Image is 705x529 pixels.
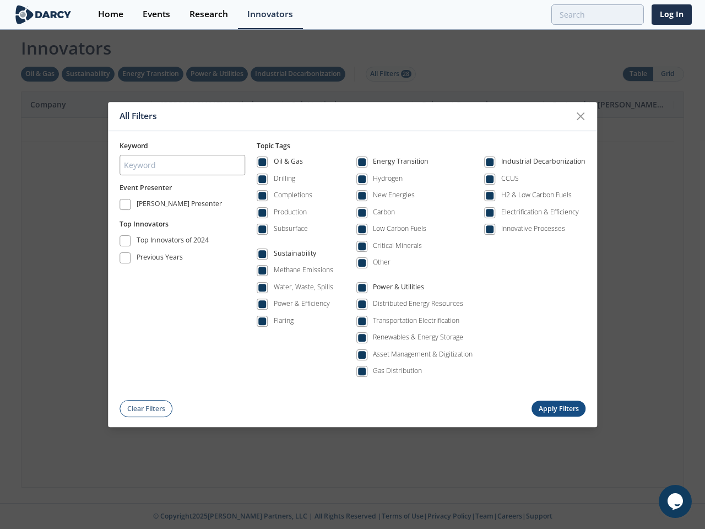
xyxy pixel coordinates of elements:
[274,316,294,326] div: Flaring
[373,241,422,251] div: Critical Minerals
[659,485,694,518] iframe: chat widget
[652,4,692,25] a: Log In
[373,316,459,326] div: Transportation Electrification
[257,141,290,150] span: Topic Tags
[274,266,333,276] div: Methane Emissions
[373,207,395,217] div: Carbon
[501,191,572,201] div: H2 & Low Carbon Fuels
[274,174,295,183] div: Drilling
[373,174,403,183] div: Hydrogen
[274,299,330,309] div: Power & Efficiency
[274,157,303,170] div: Oil & Gas
[551,4,644,25] input: Advanced Search
[501,207,579,217] div: Electrification & Efficiency
[373,349,473,359] div: Asset Management & Digitization
[120,106,570,127] div: All Filters
[501,157,585,170] div: Industrial Decarbonization
[373,299,463,309] div: Distributed Energy Resources
[274,282,333,292] div: Water, Waste, Spills
[137,252,183,266] div: Previous Years
[373,258,391,268] div: Other
[13,5,73,24] img: logo-wide.svg
[137,199,222,212] div: [PERSON_NAME] Presenter
[143,10,170,19] div: Events
[501,174,519,183] div: CCUS
[120,401,172,418] button: Clear Filters
[373,333,463,343] div: Renewables & Energy Storage
[274,207,307,217] div: Production
[373,157,429,170] div: Energy Transition
[373,191,415,201] div: New Energies
[120,183,172,193] button: Event Presenter
[120,183,172,192] span: Event Presenter
[274,224,308,234] div: Subsurface
[373,224,426,234] div: Low Carbon Fuels
[137,235,209,249] div: Top Innovators of 2024
[247,10,293,19] div: Innovators
[120,155,245,175] input: Keyword
[501,224,565,234] div: Innovative Processes
[189,10,228,19] div: Research
[373,366,422,376] div: Gas Distribution
[274,249,316,262] div: Sustainability
[120,141,148,150] span: Keyword
[120,219,169,229] button: Top Innovators
[98,10,123,19] div: Home
[373,282,424,295] div: Power & Utilities
[532,401,585,417] button: Apply Filters
[274,191,312,201] div: Completions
